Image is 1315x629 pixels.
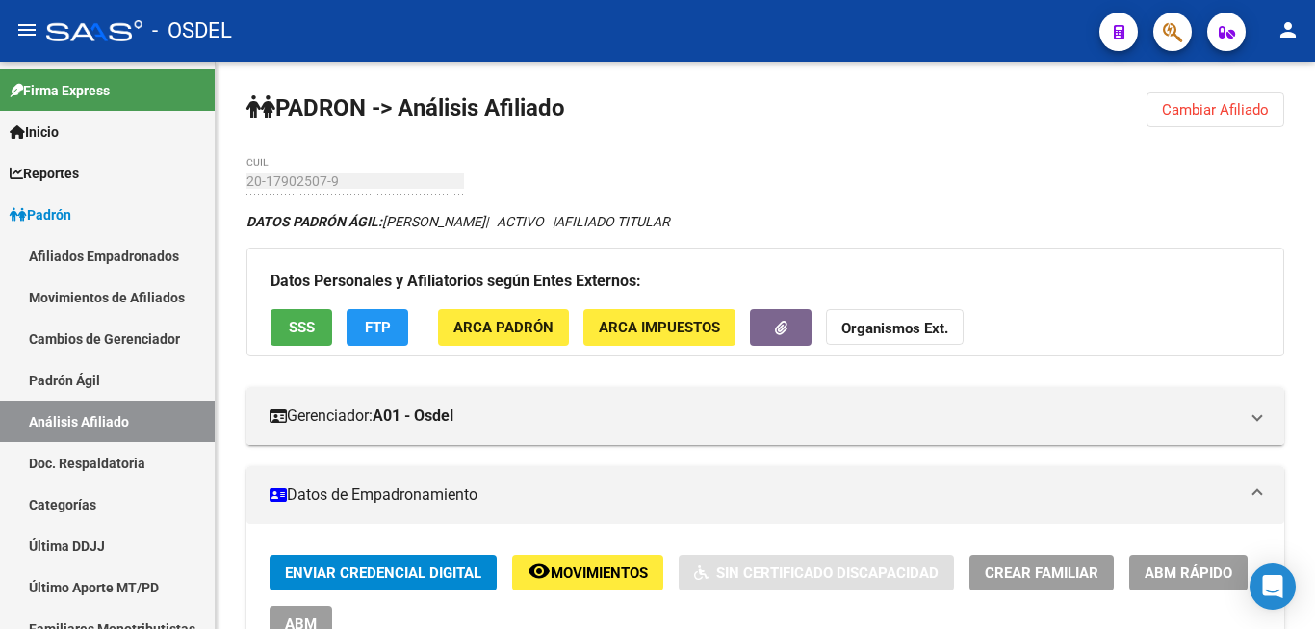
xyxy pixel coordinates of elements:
span: Crear Familiar [985,564,1098,582]
mat-panel-title: Datos de Empadronamiento [270,485,1238,506]
strong: DATOS PADRÓN ÁGIL: [246,214,382,229]
mat-icon: remove_red_eye [528,560,551,583]
span: ABM Rápido [1145,564,1232,582]
strong: Organismos Ext. [841,321,948,338]
mat-expansion-panel-header: Datos de Empadronamiento [246,466,1284,524]
span: Cambiar Afiliado [1162,101,1269,118]
span: AFILIADO TITULAR [555,214,670,229]
button: Movimientos [512,555,663,590]
strong: A01 - Osdel [373,406,453,427]
span: Enviar Credencial Digital [285,564,481,582]
mat-expansion-panel-header: Gerenciador:A01 - Osdel [246,387,1284,445]
mat-icon: person [1276,18,1300,41]
h3: Datos Personales y Afiliatorios según Entes Externos: [271,268,1260,295]
button: ARCA Impuestos [583,309,735,345]
button: Crear Familiar [969,555,1114,590]
button: SSS [271,309,332,345]
span: [PERSON_NAME] [246,214,485,229]
button: FTP [347,309,408,345]
mat-icon: menu [15,18,39,41]
span: Firma Express [10,80,110,101]
span: SSS [289,320,315,337]
strong: PADRON -> Análisis Afiliado [246,94,565,121]
button: Sin Certificado Discapacidad [679,555,954,590]
div: Open Intercom Messenger [1250,563,1296,610]
mat-panel-title: Gerenciador: [270,406,1238,427]
i: | ACTIVO | [246,214,670,229]
button: Organismos Ext. [826,309,964,345]
span: Padrón [10,204,71,225]
span: - OSDEL [152,10,232,52]
button: Cambiar Afiliado [1147,92,1284,127]
button: ABM Rápido [1129,555,1248,590]
span: Inicio [10,121,59,143]
button: Enviar Credencial Digital [270,555,497,590]
span: Sin Certificado Discapacidad [716,564,939,582]
span: Movimientos [551,564,648,582]
span: FTP [365,320,391,337]
span: ARCA Padrón [453,320,554,337]
span: ARCA Impuestos [599,320,720,337]
span: Reportes [10,163,79,184]
button: ARCA Padrón [438,309,569,345]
